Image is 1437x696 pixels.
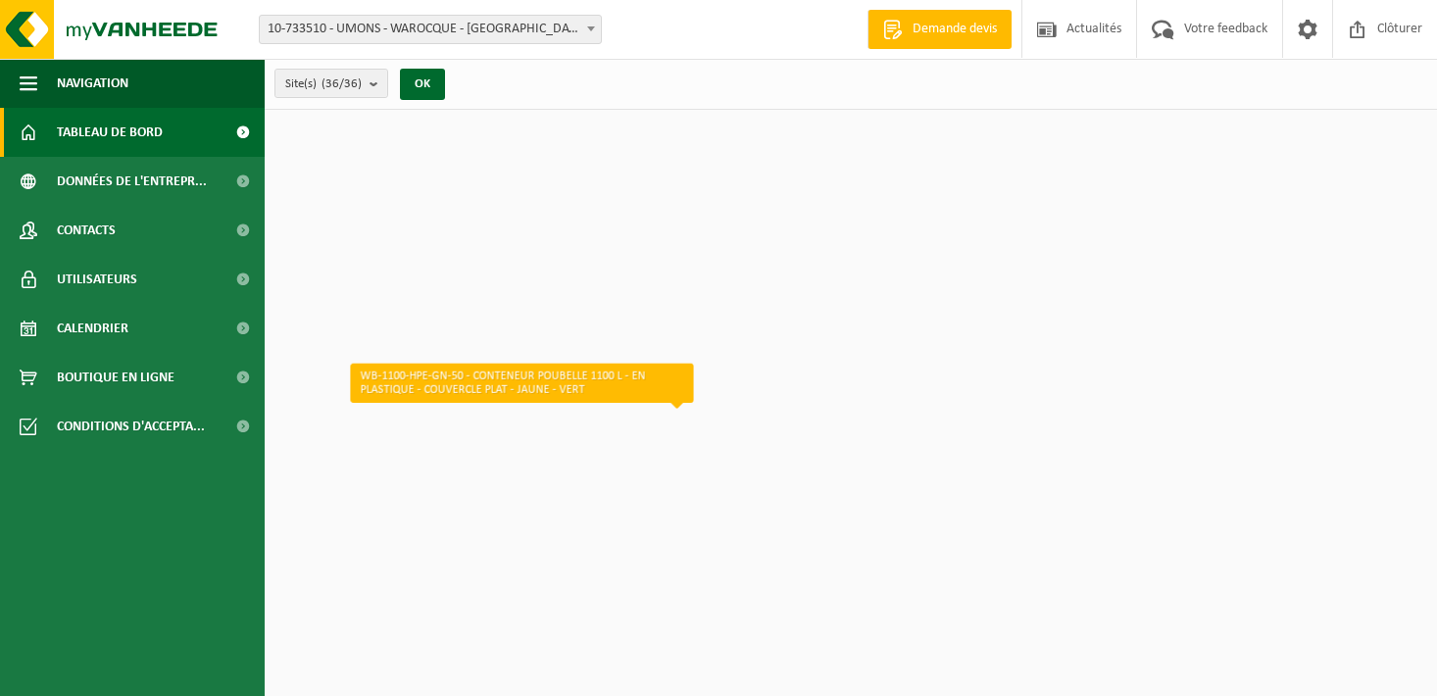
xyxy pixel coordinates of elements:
span: Conditions d'accepta... [57,402,205,451]
span: Navigation [57,59,128,108]
span: Données de l'entrepr... [57,157,207,206]
span: Tableau de bord [57,108,163,157]
span: Contacts [57,206,116,255]
span: Boutique en ligne [57,353,174,402]
a: Demande devis [867,10,1012,49]
count: (36/36) [322,77,362,90]
span: Utilisateurs [57,255,137,304]
button: Site(s)(36/36) [274,69,388,98]
span: Site(s) [285,70,362,99]
button: OK [400,69,445,100]
span: Demande devis [908,20,1002,39]
span: Calendrier [57,304,128,353]
span: 10-733510 - UMONS - WAROCQUE - MONS [260,16,601,43]
span: 10-733510 - UMONS - WAROCQUE - MONS [259,15,602,44]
